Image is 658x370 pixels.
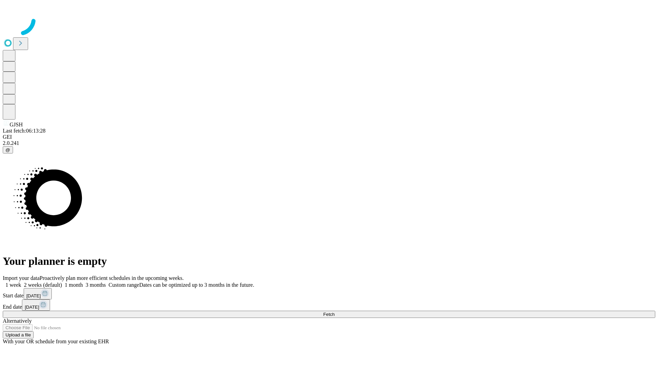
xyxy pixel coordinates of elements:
[5,147,10,152] span: @
[26,293,41,298] span: [DATE]
[109,282,139,288] span: Custom range
[3,311,655,318] button: Fetch
[24,282,62,288] span: 2 weeks (default)
[3,288,655,299] div: Start date
[3,146,13,153] button: @
[139,282,254,288] span: Dates can be optimized up to 3 months in the future.
[5,282,21,288] span: 1 week
[86,282,106,288] span: 3 months
[10,122,23,127] span: GJSH
[40,275,184,281] span: Proactively plan more efficient schedules in the upcoming weeks.
[3,255,655,268] h1: Your planner is empty
[3,338,109,344] span: With your OR schedule from your existing EHR
[24,288,52,299] button: [DATE]
[3,299,655,311] div: End date
[3,318,32,324] span: Alternatively
[65,282,83,288] span: 1 month
[25,305,39,310] span: [DATE]
[22,299,50,311] button: [DATE]
[3,140,655,146] div: 2.0.241
[3,128,46,134] span: Last fetch: 06:13:28
[3,275,40,281] span: Import your data
[323,312,334,317] span: Fetch
[3,331,34,338] button: Upload a file
[3,134,655,140] div: GEI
